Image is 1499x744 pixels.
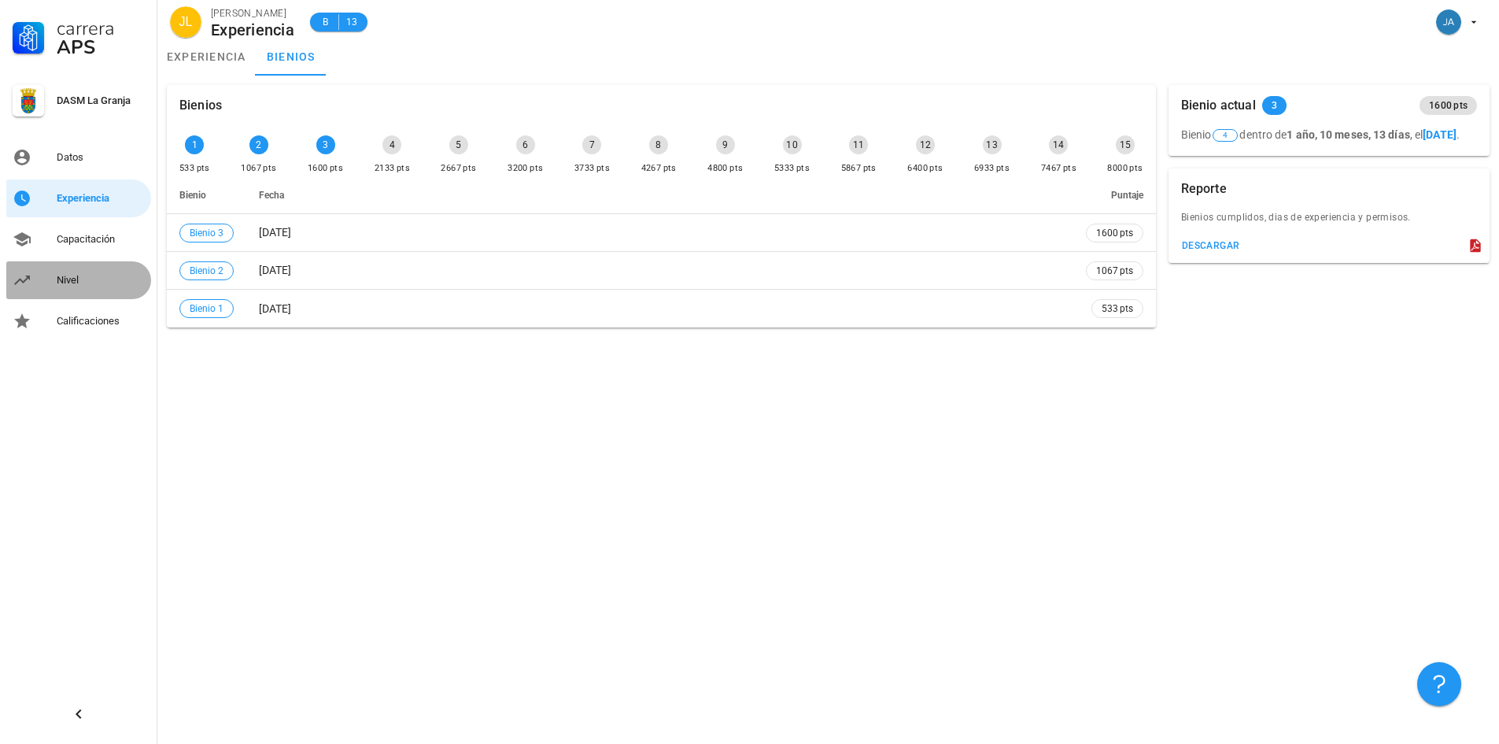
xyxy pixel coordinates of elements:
th: Bienio [167,176,246,214]
div: 2 [249,135,268,154]
div: 3200 pts [508,161,543,176]
a: Calificaciones [6,302,151,340]
div: avatar [1436,9,1461,35]
div: 4267 pts [641,161,677,176]
div: 15 [1116,135,1135,154]
span: 13 [345,14,358,30]
div: 3733 pts [574,161,610,176]
b: [DATE] [1423,128,1457,141]
div: Capacitación [57,233,145,246]
span: JL [179,6,193,38]
div: 4800 pts [707,161,743,176]
span: Bienio [179,190,206,201]
div: Carrera [57,19,145,38]
span: Fecha [259,190,284,201]
span: 4 [1223,130,1228,141]
div: Reporte [1181,168,1227,209]
div: Bienios [179,85,222,126]
div: Experiencia [57,192,145,205]
div: Calificaciones [57,315,145,328]
span: 1600 pts [1429,96,1468,115]
a: Nivel [6,261,151,299]
div: Datos [57,151,145,164]
div: 10 [783,135,802,154]
span: [DATE] [259,264,291,276]
div: 9 [716,135,735,154]
span: B [319,14,332,30]
div: 2133 pts [375,161,410,176]
a: Experiencia [6,180,151,217]
div: 5867 pts [841,161,877,176]
div: Nivel [57,274,145,287]
span: Puntaje [1111,190,1143,201]
div: 6400 pts [907,161,943,176]
div: [PERSON_NAME] [211,6,294,21]
div: avatar [170,6,201,38]
div: 2667 pts [441,161,476,176]
div: 1 [185,135,204,154]
div: APS [57,38,145,57]
div: 6933 pts [974,161,1010,176]
span: [DATE] [259,226,291,239]
div: 8 [649,135,668,154]
div: 1600 pts [308,161,343,176]
div: 3 [316,135,335,154]
th: Puntaje [1073,176,1156,214]
a: bienios [256,38,327,76]
span: Bienio dentro de , [1181,128,1412,141]
div: 8000 pts [1107,161,1143,176]
div: 4 [382,135,401,154]
div: 5 [449,135,468,154]
div: DASM La Granja [57,94,145,107]
div: 533 pts [179,161,210,176]
div: 1067 pts [241,161,276,176]
div: 7 [582,135,601,154]
span: 533 pts [1102,301,1133,316]
span: 1067 pts [1096,263,1133,279]
span: 1600 pts [1096,225,1133,241]
th: Fecha [246,176,1073,214]
div: Bienios cumplidos, dias de experiencia y permisos. [1169,209,1490,235]
span: 3 [1272,96,1277,115]
div: 6 [516,135,535,154]
div: 13 [983,135,1002,154]
div: 7467 pts [1041,161,1076,176]
a: Datos [6,139,151,176]
div: 5333 pts [774,161,810,176]
a: experiencia [157,38,256,76]
span: el . [1415,128,1460,141]
span: Bienio 1 [190,300,223,317]
div: 14 [1049,135,1068,154]
span: Bienio 2 [190,262,223,279]
b: 1 año, 10 meses, 13 días [1287,128,1409,141]
button: descargar [1175,235,1246,257]
span: Bienio 3 [190,224,223,242]
span: [DATE] [259,302,291,315]
div: Experiencia [211,21,294,39]
div: descargar [1181,240,1240,251]
div: 11 [849,135,868,154]
div: Bienio actual [1181,85,1256,126]
div: 12 [916,135,935,154]
a: Capacitación [6,220,151,258]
